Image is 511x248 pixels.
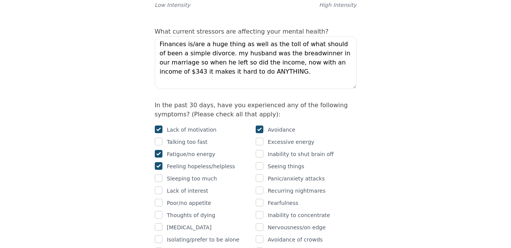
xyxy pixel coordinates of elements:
p: Isolating/prefer to be alone [167,235,240,244]
p: Avoidance of crowds [268,235,323,244]
p: Thoughts of dying [167,211,216,220]
label: High Intensity [319,1,357,9]
p: Talking too fast [167,137,208,147]
p: Fatigue/no energy [167,150,216,159]
p: Inability to shut brain off [268,150,334,159]
textarea: Finances is/are a huge thing as well as the toll of what should of been a simple divorce. my husb... [155,36,357,89]
p: Feeling hopeless/helpless [167,162,235,171]
p: Lack of interest [167,186,208,195]
p: Sleeping too much [167,174,217,183]
label: Low Intensity [155,1,190,9]
p: Avoidance [268,125,295,134]
p: Lack of motivation [167,125,217,134]
p: Recurring nightmares [268,186,326,195]
label: In the past 30 days, have you experienced any of the following symptoms? (Please check all that a... [155,101,348,118]
p: Panic/anxiety attacks [268,174,325,183]
label: What current stressors are affecting your mental health? [155,28,329,35]
p: Fearfulness [268,198,298,208]
p: Inability to concentrate [268,211,330,220]
p: Seeing things [268,162,305,171]
p: Nervousness/on edge [268,223,326,232]
p: Poor/no appetite [167,198,211,208]
p: [MEDICAL_DATA] [167,223,212,232]
p: Excessive energy [268,137,315,147]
